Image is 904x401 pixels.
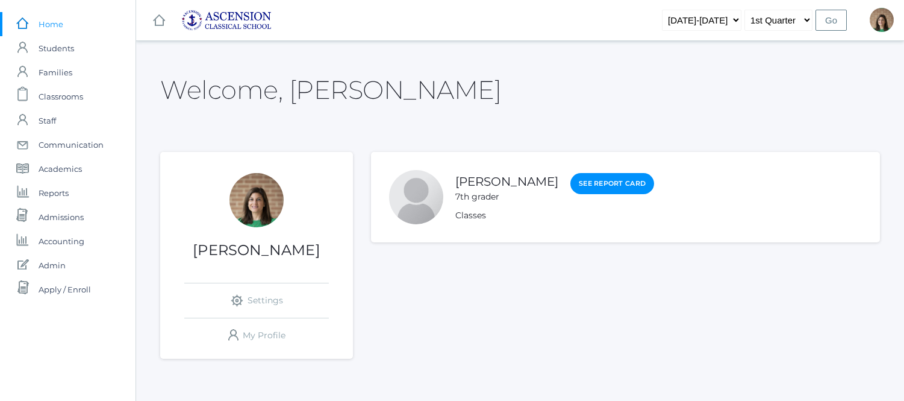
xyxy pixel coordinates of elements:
[39,229,84,253] span: Accounting
[570,173,654,194] a: See Report Card
[870,8,894,32] div: Jenna Adams
[389,170,443,224] div: Levi Adams
[39,36,74,60] span: Students
[39,109,56,133] span: Staff
[39,205,84,229] span: Admissions
[181,10,272,31] img: ascension-logo-blue-113fc29133de2fb5813e50b71547a291c5fdb7962bf76d49838a2a14a36269ea.jpg
[160,76,501,104] h2: Welcome, [PERSON_NAME]
[229,173,284,227] div: Jenna Adams
[184,283,329,318] a: Settings
[39,84,83,109] span: Classrooms
[39,181,69,205] span: Reports
[39,60,72,84] span: Families
[455,174,558,189] a: [PERSON_NAME]
[455,191,558,203] div: 7th grader
[39,277,91,302] span: Apply / Enroll
[39,253,66,277] span: Admin
[455,210,486,221] a: Classes
[184,318,329,353] a: My Profile
[39,133,104,157] span: Communication
[39,12,63,36] span: Home
[160,242,353,258] h1: [PERSON_NAME]
[39,157,82,181] span: Academics
[815,10,847,31] input: Go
